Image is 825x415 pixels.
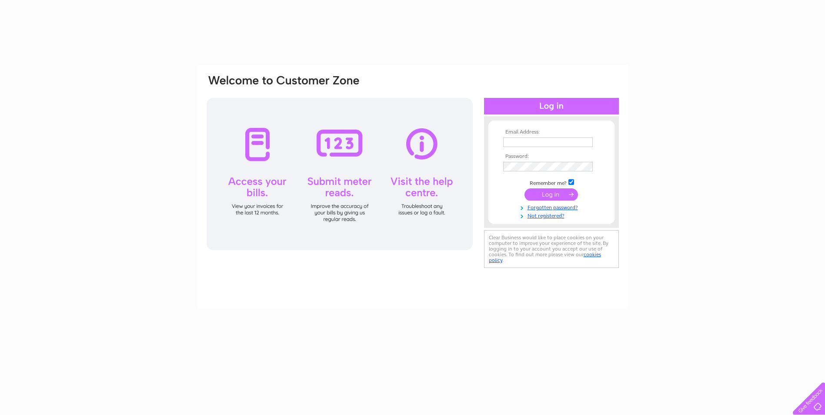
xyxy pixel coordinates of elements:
[524,188,578,201] input: Submit
[489,251,601,263] a: cookies policy
[503,203,602,211] a: Forgotten password?
[501,129,602,135] th: Email Address:
[484,230,619,268] div: Clear Business would like to place cookies on your computer to improve your experience of the sit...
[501,178,602,187] td: Remember me?
[501,154,602,160] th: Password:
[503,211,602,219] a: Not registered?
